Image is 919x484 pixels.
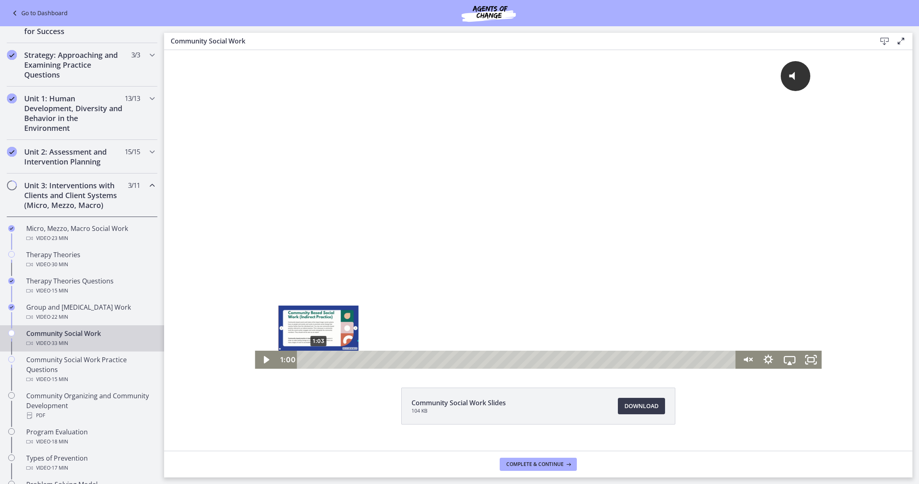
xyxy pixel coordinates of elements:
div: Video [26,312,154,322]
div: Program Evaluation [26,427,154,447]
span: Download [624,401,658,411]
span: · 18 min [50,437,68,447]
span: Complete & continue [506,461,564,468]
i: Completed [8,225,15,232]
span: · 30 min [50,260,68,269]
span: · 17 min [50,463,68,473]
div: Video [26,260,154,269]
i: Completed [8,278,15,284]
div: Video [26,437,154,447]
div: Video [26,374,154,384]
span: 3 / 3 [131,50,140,60]
span: · 22 min [50,312,68,322]
span: 104 KB [411,408,506,414]
span: 15 / 15 [125,147,140,157]
button: Show settings menu [594,301,615,319]
span: · 15 min [50,374,68,384]
button: Fullscreen [636,301,658,319]
div: Community Social Work [26,329,154,348]
span: · 33 min [50,338,68,348]
div: Therapy Theories Questions [26,276,154,296]
span: · 15 min [50,286,68,296]
span: 3 / 11 [128,180,140,190]
div: Community Social Work Practice Questions [26,355,154,384]
div: Types of Prevention [26,453,154,473]
h3: Community Social Work [171,36,863,46]
div: Micro, Mezzo, Macro Social Work [26,224,154,243]
i: Completed [8,304,15,310]
h2: Unit 3: Interventions with Clients and Client Systems (Micro, Mezzo, Macro) [24,180,124,210]
a: Download [618,398,665,414]
h2: Getting Started: Studying for Success [24,16,124,36]
span: · 23 min [50,233,68,243]
img: Agents of Change Social Work Test Prep [439,3,538,23]
a: Go to Dashboard [10,8,68,18]
i: Completed [7,50,17,60]
span: Community Social Work Slides [411,398,506,408]
button: Airplay [615,301,636,319]
div: Community Organizing and Community Development [26,391,154,420]
div: Video [26,463,154,473]
div: Video [26,338,154,348]
h2: Unit 1: Human Development, Diversity and Behavior in the Environment [24,94,124,133]
div: Video [26,233,154,243]
i: Completed [7,94,17,103]
div: Video [26,286,154,296]
div: PDF [26,411,154,420]
i: Completed [7,147,17,157]
h2: Strategy: Approaching and Examining Practice Questions [24,50,124,80]
button: Complete & continue [500,458,577,471]
button: Unmute [572,301,594,319]
iframe: Video Lesson [164,50,912,369]
div: Group and [MEDICAL_DATA] Work [26,302,154,322]
span: 13 / 13 [125,94,140,103]
h2: Unit 2: Assessment and Intervention Planning [24,147,124,167]
div: Therapy Theories [26,250,154,269]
